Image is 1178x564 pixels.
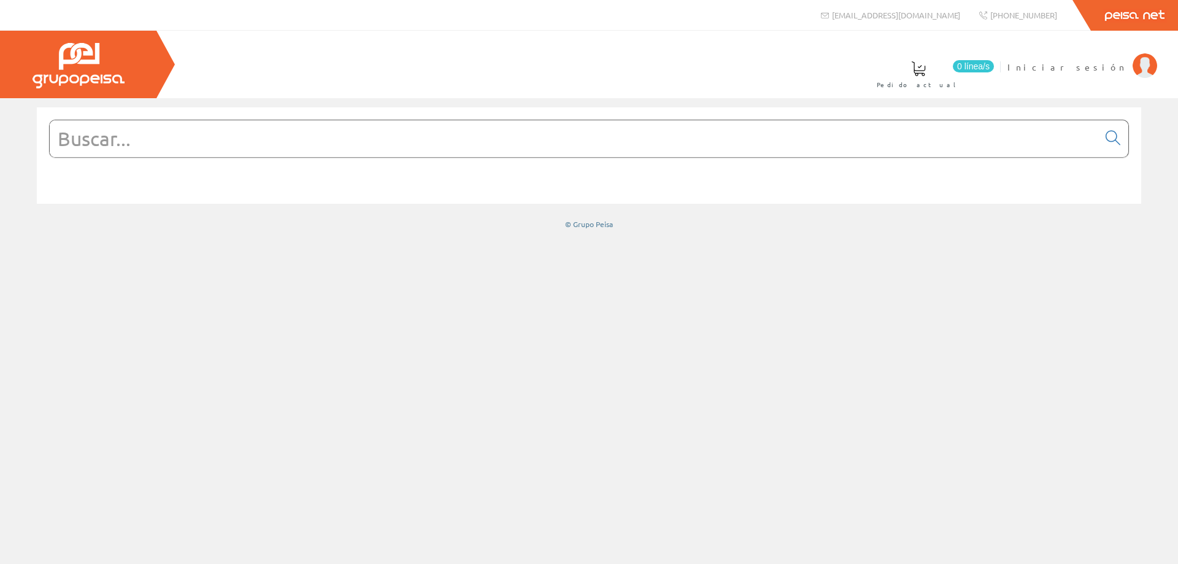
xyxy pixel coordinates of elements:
[832,10,960,20] span: [EMAIL_ADDRESS][DOMAIN_NAME]
[37,219,1141,230] div: © Grupo Peisa
[1007,61,1126,73] span: Iniciar sesión
[33,43,125,88] img: Grupo Peisa
[50,120,1098,157] input: Buscar...
[990,10,1057,20] span: [PHONE_NUMBER]
[877,79,960,91] span: Pedido actual
[953,60,994,72] span: 0 línea/s
[1007,51,1157,63] a: Iniciar sesión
